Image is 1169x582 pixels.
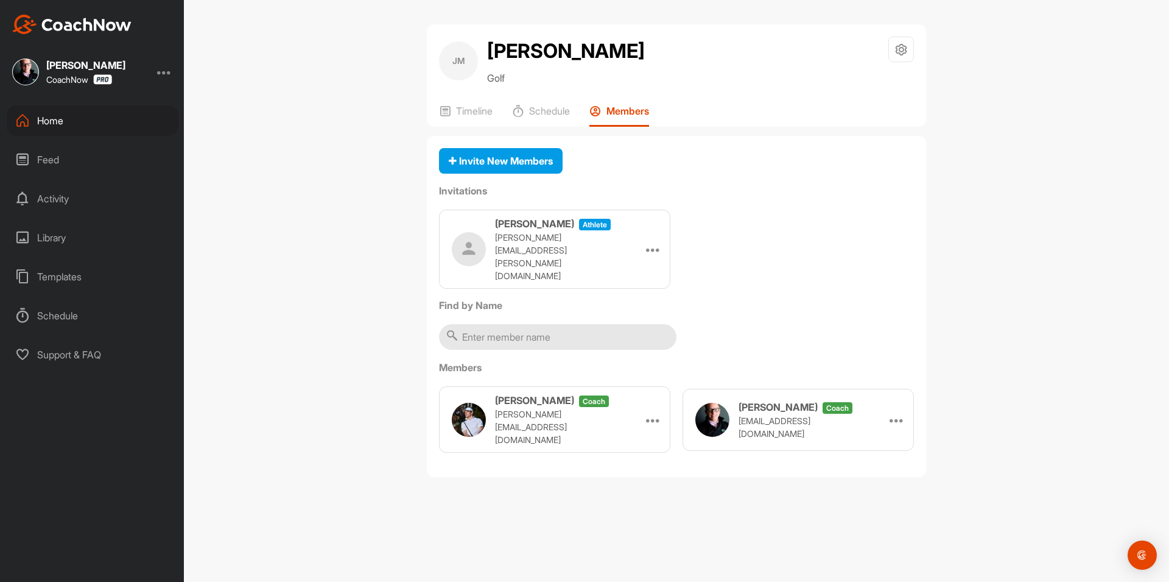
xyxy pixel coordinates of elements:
[739,400,818,414] h3: [PERSON_NAME]
[439,298,914,313] label: Find by Name
[12,59,39,85] img: square_d7b6dd5b2d8b6df5777e39d7bdd614c0.jpg
[495,216,574,231] h3: [PERSON_NAME]
[439,324,676,350] input: Enter member name
[452,403,486,437] img: user
[7,300,178,331] div: Schedule
[695,403,729,437] img: user
[439,360,914,375] label: Members
[12,15,132,34] img: CoachNow
[449,155,553,167] span: Invite New Members
[7,261,178,292] div: Templates
[739,414,860,440] p: [EMAIL_ADDRESS][DOMAIN_NAME]
[487,71,645,85] p: Golf
[7,222,178,253] div: Library
[606,105,649,117] p: Members
[823,402,852,414] span: coach
[439,148,563,174] button: Invite New Members
[495,231,617,282] p: [PERSON_NAME][EMAIL_ADDRESS][PERSON_NAME][DOMAIN_NAME]
[487,37,645,66] h2: [PERSON_NAME]
[439,41,478,80] div: JM
[7,339,178,370] div: Support & FAQ
[529,105,570,117] p: Schedule
[7,183,178,214] div: Activity
[579,219,611,230] span: athlete
[452,232,486,266] img: user
[93,74,112,85] img: CoachNow Pro
[7,105,178,136] div: Home
[495,408,617,446] p: [PERSON_NAME][EMAIL_ADDRESS][DOMAIN_NAME]
[579,396,609,407] span: coach
[439,183,914,198] label: Invitations
[1128,541,1157,570] div: Open Intercom Messenger
[495,393,574,408] h3: [PERSON_NAME]
[46,74,112,85] div: CoachNow
[7,144,178,175] div: Feed
[456,105,493,117] p: Timeline
[46,60,125,70] div: [PERSON_NAME]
